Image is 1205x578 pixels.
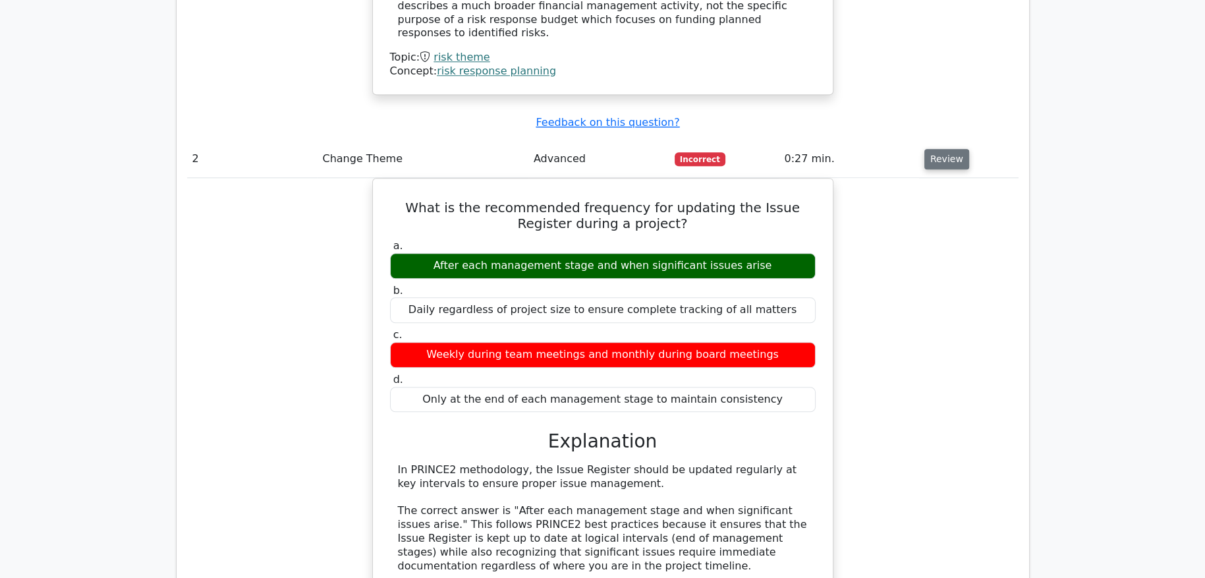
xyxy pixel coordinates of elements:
a: risk theme [434,51,490,63]
h3: Explanation [398,430,808,453]
span: Incorrect [675,152,725,165]
span: b. [393,284,403,297]
span: c. [393,328,403,341]
td: 2 [187,140,318,178]
div: Concept: [390,65,816,78]
td: 0:27 min. [779,140,918,178]
div: Topic: [390,51,816,65]
div: Daily regardless of project size to ensure complete tracking of all matters [390,297,816,323]
div: Only at the end of each management stage to maintain consistency [390,387,816,413]
button: Review [924,149,969,169]
h5: What is the recommended frequency for updating the Issue Register during a project? [389,200,817,231]
div: Weekly during team meetings and monthly during board meetings [390,342,816,368]
div: After each management stage and when significant issues arise [390,253,816,279]
span: d. [393,373,403,386]
span: a. [393,239,403,252]
a: Feedback on this question? [536,116,679,129]
td: Advanced [528,140,669,178]
a: risk response planning [437,65,556,77]
td: Change Theme [317,140,528,178]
